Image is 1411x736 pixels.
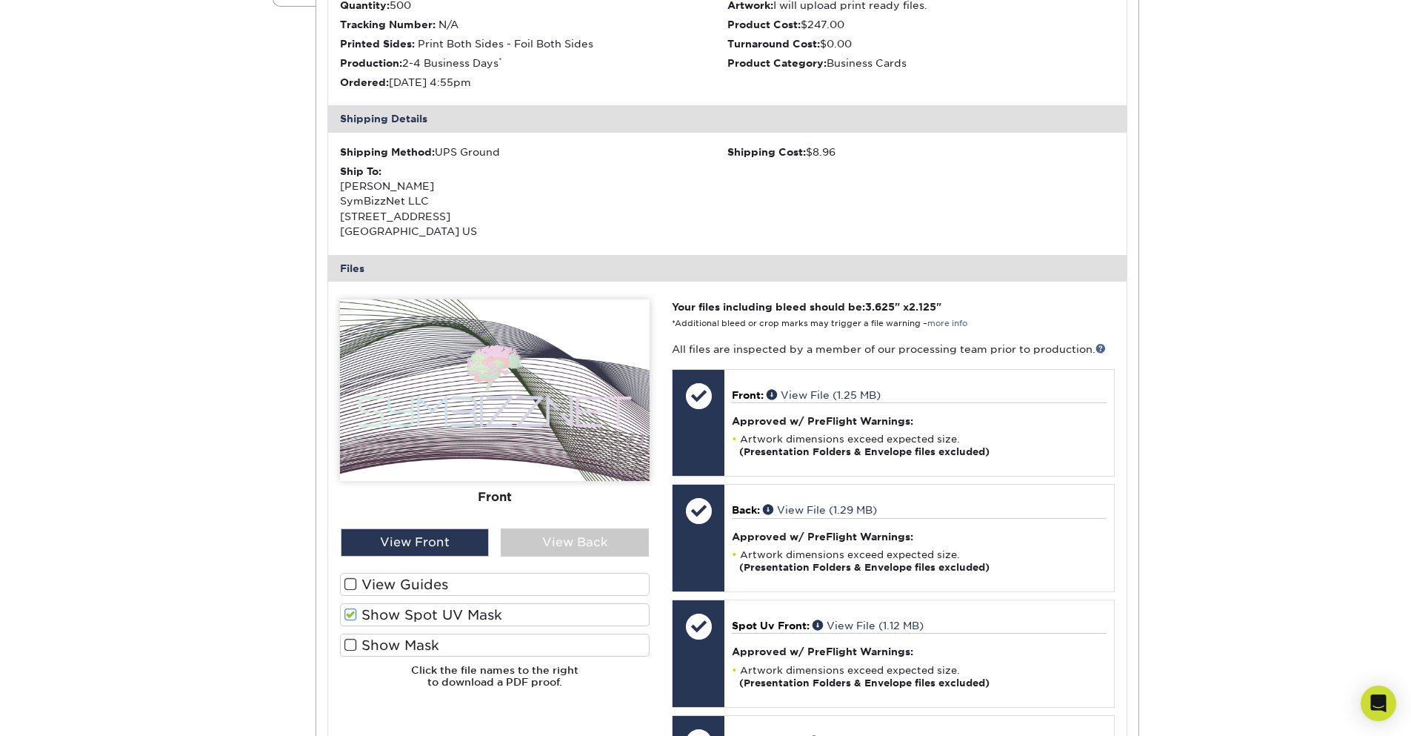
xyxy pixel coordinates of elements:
[418,38,593,50] span: Print Both Sides - Foil Both Sides
[328,255,1127,282] div: Files
[672,319,967,328] small: *Additional bleed or crop marks may trigger a file warning –
[727,38,820,50] strong: Turnaround Cost:
[1361,686,1396,721] div: Open Intercom Messenger
[865,301,895,313] span: 3.625
[732,646,1106,657] h4: Approved w/ PreFlight Warnings:
[727,36,1115,51] li: $0.00
[909,301,936,313] span: 2.125
[328,105,1127,132] div: Shipping Details
[438,19,458,30] span: N/A
[732,531,1106,543] h4: Approved w/ PreFlight Warnings:
[813,620,924,631] a: View File (1.12 MB)
[340,56,727,70] li: 2-4 Business Days
[727,19,801,30] strong: Product Cost:
[732,415,1106,427] h4: Approved w/ PreFlight Warnings:
[501,528,649,557] div: View Back
[340,19,436,30] strong: Tracking Number:
[727,146,806,158] strong: Shipping Cost:
[340,38,415,50] strong: Printed Sides:
[732,389,764,401] span: Front:
[340,603,650,626] label: Show Spot UV Mask
[727,57,827,69] strong: Product Category:
[739,677,990,689] strong: (Presentation Folders & Envelope files excluded)
[727,17,1115,32] li: $247.00
[739,562,990,573] strong: (Presentation Folders & Envelope files excluded)
[341,528,489,557] div: View Front
[4,691,126,731] iframe: Google Customer Reviews
[763,504,877,516] a: View File (1.29 MB)
[340,57,402,69] strong: Production:
[727,56,1115,70] li: Business Cards
[732,433,1106,458] li: Artwork dimensions exceed expected size.
[732,664,1106,689] li: Artwork dimensions exceed expected size.
[727,145,1115,159] div: $8.96
[732,504,760,516] span: Back:
[340,75,727,90] li: [DATE] 4:55pm
[739,446,990,457] strong: (Presentation Folders & Envelope files excluded)
[672,342,1114,357] p: All files are inspected by a member of our processing team prior to production.
[340,481,650,514] div: Front
[340,145,727,159] div: UPS Ground
[340,76,389,88] strong: Ordered:
[732,620,810,631] span: Spot Uv Front:
[672,301,941,313] strong: Your files including bleed should be: " x "
[340,664,650,700] h6: Click the file names to the right to download a PDF proof.
[927,319,967,328] a: more info
[767,389,881,401] a: View File (1.25 MB)
[340,573,650,596] label: View Guides
[340,164,727,239] div: [PERSON_NAME] SymBizzNet LLC [STREET_ADDRESS] [GEOGRAPHIC_DATA] US
[340,146,435,158] strong: Shipping Method:
[732,548,1106,574] li: Artwork dimensions exceed expected size.
[340,165,381,177] strong: Ship To:
[340,634,650,657] label: Show Mask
